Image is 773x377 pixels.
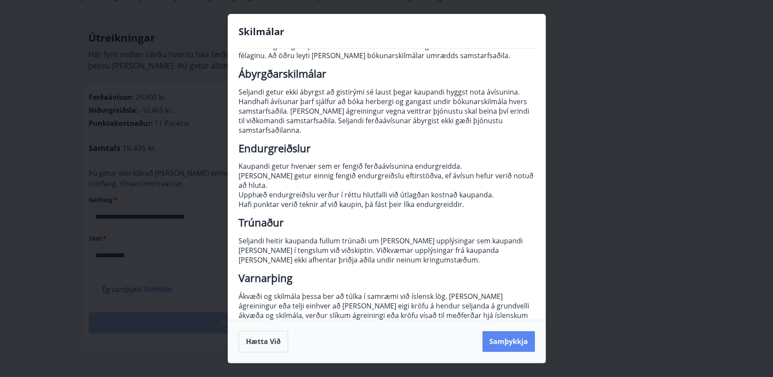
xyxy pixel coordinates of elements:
[482,331,535,352] button: Samþykkja
[239,161,535,171] p: Kaupandi getur hvenær sem er fengið ferðaávísunina endurgreidda.
[239,41,535,60] p: Við bókun gistingar hjá samstarfsaðila skal tekið fram að greitt sé með ferðaávísun frá félaginu....
[239,87,535,135] p: Seljandi getur ekki ábyrgst að gistirými sé laust þegar kaupandi hyggst nota ávísunina. Handhafi ...
[239,292,535,330] p: Ákvæði og skilmála þessa ber að túlka í samræmi við íslensk lög. [PERSON_NAME] ágreiningur eða te...
[239,200,535,209] p: Hafi punktar verið teknir af við kaupin, þá fást þeir líka endurgreiddir.
[239,190,535,200] p: Upphæð endurgreiðslu verður í réttu hlutfalli við útlagðan kostnað kaupanda.
[239,69,535,79] h2: Ábyrgðarskilmálar
[239,144,535,153] h2: Endurgreiðslur
[239,25,535,38] h4: Skilmálar
[239,331,288,352] button: Hætta við
[239,171,535,190] p: [PERSON_NAME] getur einnig fengið endurgreiðslu eftirstöðva, ef ávísun hefur verið notuð að hluta.
[239,218,535,227] h2: Trúnaður
[239,236,535,265] p: Seljandi heitir kaupanda fullum trúnaði um [PERSON_NAME] upplýsingar sem kaupandi [PERSON_NAME] í...
[239,273,535,283] h2: Varnarþing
